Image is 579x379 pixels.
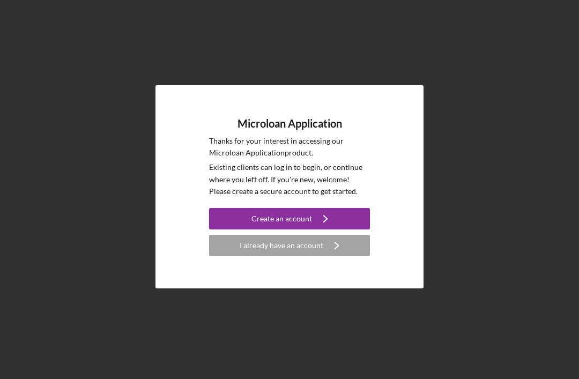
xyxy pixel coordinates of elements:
[209,161,370,197] p: Existing clients can log in to begin, or continue where you left off. If you're new, welcome! Ple...
[209,235,370,256] button: I already have an account
[251,208,312,229] div: Create an account
[240,235,323,256] div: I already have an account
[209,208,370,229] button: Create an account
[237,117,342,130] h4: Microloan Application
[209,135,370,159] p: Thanks for your interest in accessing our Microloan Application product.
[209,208,370,232] a: Create an account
